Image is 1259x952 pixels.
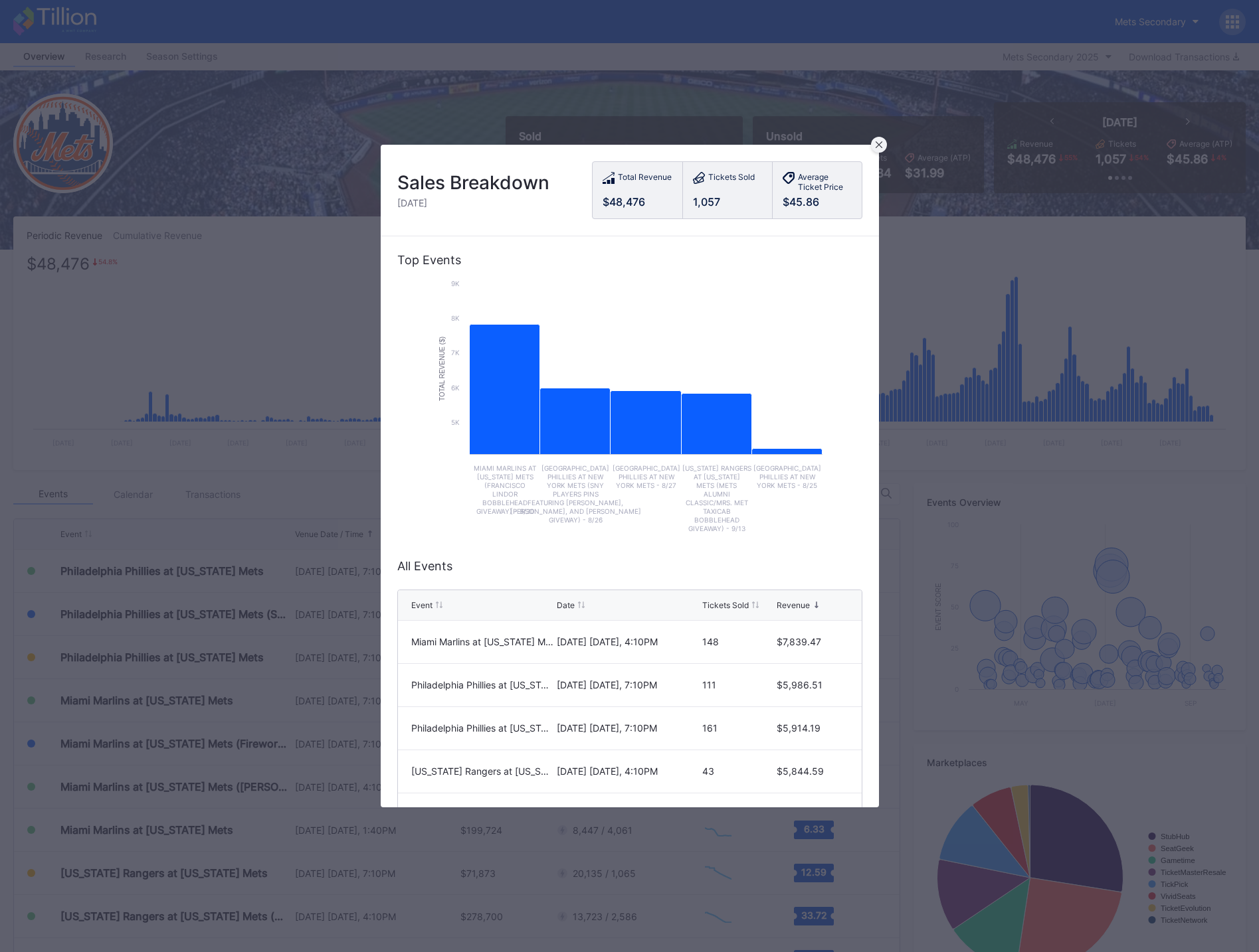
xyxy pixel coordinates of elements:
text: [GEOGRAPHIC_DATA] Phillies at New York Mets (SNY Players Pins Featuring [PERSON_NAME], [PERSON_NA... [510,464,640,524]
text: 5k [451,418,460,426]
text: 6k [451,384,460,392]
text: 8k [451,314,460,322]
div: Top Events [397,253,862,267]
div: [DATE] [DATE], 7:10PM [557,679,699,690]
div: 43 [702,765,773,777]
div: [DATE] [397,197,549,208]
text: [GEOGRAPHIC_DATA] Phillies at New York Mets - 8/27 [612,464,680,489]
div: Date [557,600,575,610]
div: Philadelphia Phillies at [US_STATE] Mets (SNY Players Pins Featuring [PERSON_NAME], [PERSON_NAME]... [411,679,553,690]
div: 161 [702,722,773,734]
div: [DATE] [DATE], 7:10PM [557,722,699,734]
div: Total Revenue [618,172,672,186]
text: Miami Marlins at [US_STATE] Mets (Francisco Lindor Bobblehead Giveaway) - 8/30 [474,464,536,515]
text: 7k [451,349,460,357]
div: [US_STATE] Rangers at [US_STATE] Mets (Mets Alumni Classic/Mrs. Met Taxicab [GEOGRAPHIC_DATA] Giv... [411,765,553,777]
div: $5,986.51 [777,679,848,690]
text: [GEOGRAPHIC_DATA] Phillies at New York Mets - 8/25 [753,464,821,489]
div: Revenue [777,600,810,610]
div: All Events [397,559,862,573]
text: Total Revenue ($) [438,337,445,401]
div: [DATE] [DATE], 4:10PM [557,765,699,777]
div: Tickets Sold [702,600,749,610]
div: 111 [702,679,773,690]
div: $5,844.59 [777,765,848,777]
div: [DATE] [DATE], 4:10PM [557,636,699,647]
text: [US_STATE] Rangers at [US_STATE] Mets (Mets Alumni Classic/Mrs. Met Taxicab Bobblehead Giveaway) ... [682,464,751,532]
div: Average Ticket Price [798,172,852,192]
div: Philadelphia Phillies at [US_STATE] Mets [411,722,553,734]
div: $45.86 [783,195,852,208]
div: Event [411,600,433,610]
svg: Chart title [431,277,829,542]
div: $5,914.19 [777,722,848,734]
div: 1,057 [693,195,762,208]
div: Tickets Sold [708,172,755,186]
div: Miami Marlins at [US_STATE] Mets ([PERSON_NAME] Giveaway) [411,636,553,647]
div: 148 [702,636,773,647]
text: 9k [451,279,460,287]
div: $7,839.47 [777,636,848,647]
div: Sales Breakdown [397,171,549,194]
div: $48,476 [603,195,672,208]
